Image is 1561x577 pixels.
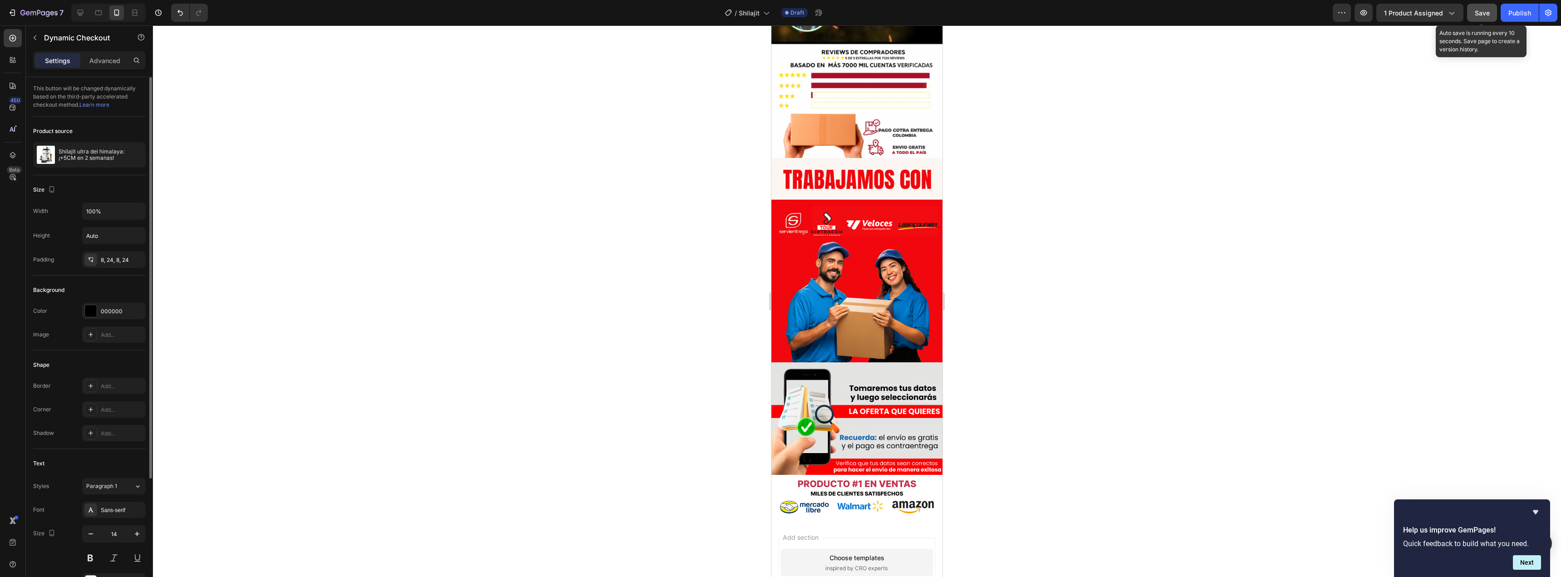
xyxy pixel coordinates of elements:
[33,330,49,339] div: Image
[79,101,109,108] a: Learn more
[101,307,143,316] div: 000000
[101,506,143,514] div: Sans-serif
[86,482,117,490] span: Paragraph 1
[735,8,737,18] span: /
[101,429,143,438] div: Add...
[33,382,51,390] div: Border
[1508,8,1531,18] div: Publish
[33,506,44,514] div: Font
[33,77,146,117] div: This button will be changed dynamically based on the third-party accelerated checkout method.
[89,56,120,65] p: Advanced
[739,8,760,18] span: Shilajit
[33,127,73,135] div: Product source
[44,32,121,43] p: Dynamic Checkout
[33,307,47,315] div: Color
[171,4,208,22] div: Undo/Redo
[1530,507,1541,518] button: Hide survey
[101,256,143,264] div: 8, 24, 8, 24
[1384,8,1443,18] span: 1 product assigned
[1376,4,1463,22] button: 1 product assigned
[101,382,143,390] div: Add...
[1513,555,1541,570] button: Next question
[59,7,64,18] p: 7
[1501,4,1539,22] button: Publish
[33,361,49,369] div: Shape
[7,166,22,173] div: Beta
[771,25,942,577] iframe: Design area
[33,286,64,294] div: Background
[1403,507,1541,570] div: Help us improve GemPages!
[45,56,70,65] p: Settings
[101,331,143,339] div: Add...
[33,429,54,437] div: Shadow
[790,9,804,17] span: Draft
[9,97,22,104] div: 450
[1475,9,1490,17] span: Save
[33,256,54,264] div: Padding
[83,227,145,244] input: Auto
[37,146,55,164] img: product feature img
[4,4,68,22] button: 7
[83,203,145,219] input: Auto
[33,459,44,468] div: Text
[33,207,48,215] div: Width
[33,528,57,540] div: Size
[33,232,50,240] div: Height
[1403,525,1541,536] h2: Help us improve GemPages!
[59,148,142,161] p: Shilajit ultra del himalaya: ¡+5CM en 2 semanas!
[1403,539,1541,548] p: Quick feedback to build what you need.
[101,406,143,414] div: Add...
[33,184,57,196] div: Size
[33,405,51,414] div: Corner
[82,478,146,494] button: Paragraph 1
[1467,4,1497,22] button: Save
[33,482,49,490] div: Styles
